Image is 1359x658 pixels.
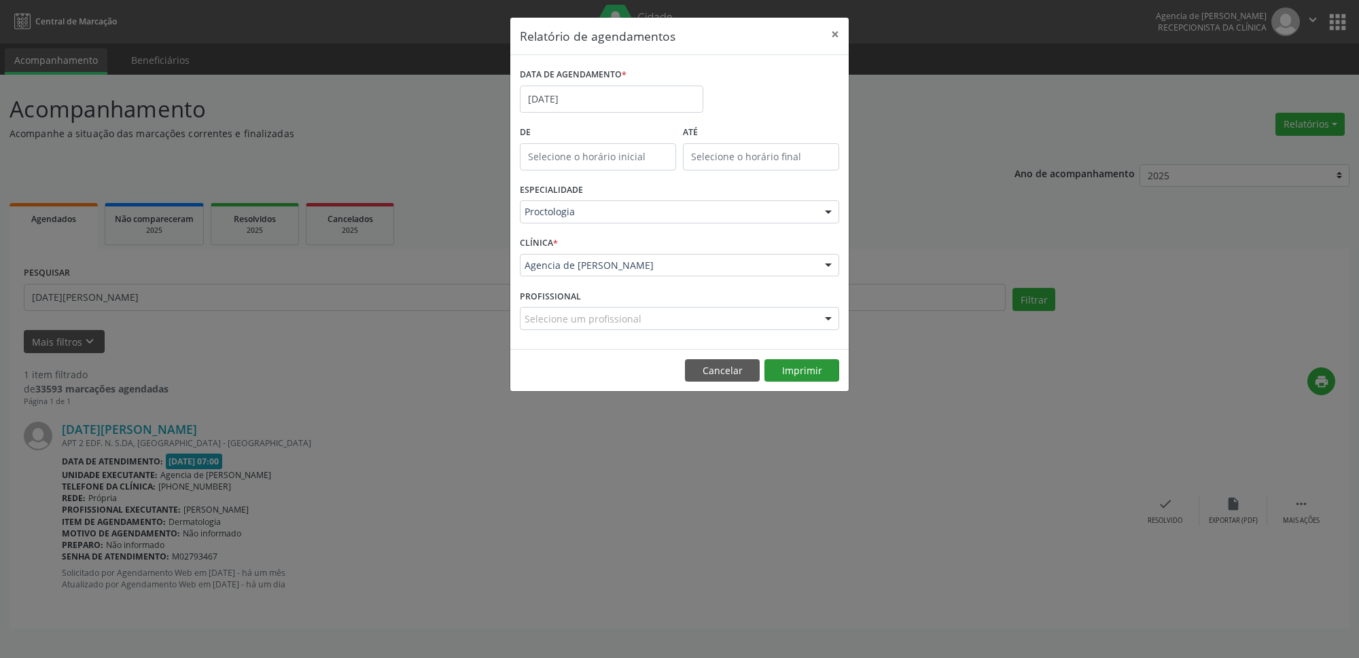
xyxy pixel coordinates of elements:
[683,122,839,143] label: ATÉ
[520,286,581,307] label: PROFISSIONAL
[764,359,839,382] button: Imprimir
[520,180,583,201] label: ESPECIALIDADE
[525,259,811,272] span: Agencia de [PERSON_NAME]
[525,205,811,219] span: Proctologia
[822,18,849,51] button: Close
[520,27,675,45] h5: Relatório de agendamentos
[520,86,703,113] input: Selecione uma data ou intervalo
[520,65,626,86] label: DATA DE AGENDAMENTO
[685,359,760,382] button: Cancelar
[520,122,676,143] label: De
[525,312,641,326] span: Selecione um profissional
[520,233,558,254] label: CLÍNICA
[520,143,676,170] input: Selecione o horário inicial
[683,143,839,170] input: Selecione o horário final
